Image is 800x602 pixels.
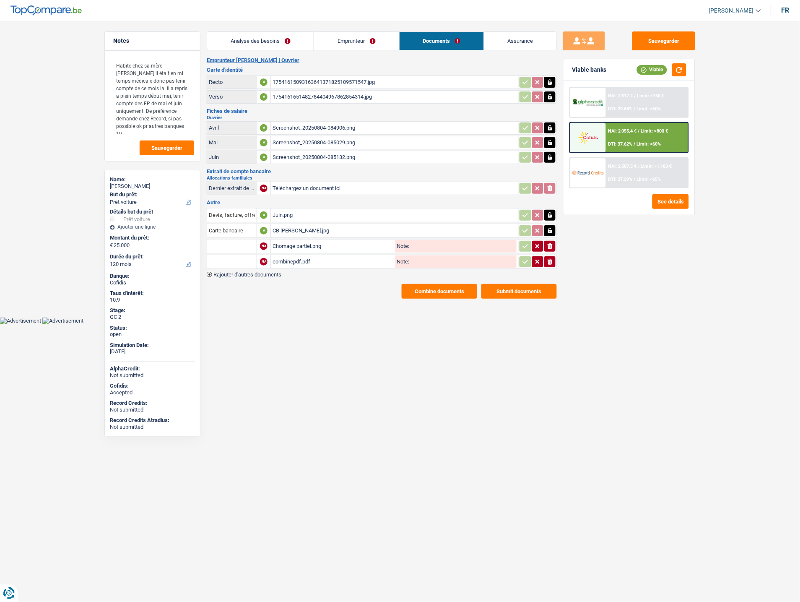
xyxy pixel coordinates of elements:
h2: Ouvrier [207,115,557,120]
img: Record Credits [572,165,603,180]
button: Sauvegarder [632,31,695,50]
div: Screenshot_20250804-085132.png [273,151,517,164]
div: NA [260,258,268,266]
div: Juin [209,154,255,160]
span: DTI: 29.68% [608,106,633,112]
h3: Extrait de compte bancaire [207,169,557,174]
span: Limit: <60% [637,106,661,112]
button: Submit documents [481,284,557,299]
span: / [638,164,640,169]
span: NAI: 2 055,4 € [608,128,637,134]
div: Screenshot_20250804-084906.png [273,122,517,134]
label: Note: [395,259,409,264]
div: 17541615093163641371825109571547.jpg [273,76,517,89]
a: [PERSON_NAME] [702,4,761,18]
div: [PERSON_NAME] [110,183,195,190]
div: Chomage partiel.png [273,240,393,253]
div: NA [260,185,268,192]
span: NAI: 2 317 € [608,93,633,99]
h3: Autre [207,200,557,205]
div: Taux d'intérêt: [110,290,195,297]
div: Détails but du prêt [110,208,195,215]
div: Ajouter une ligne [110,224,195,230]
div: [DATE] [110,348,195,355]
span: / [634,177,636,182]
span: / [634,106,636,112]
img: TopCompare Logo [10,5,82,16]
div: fr [782,6,790,14]
label: But du prêt: [110,191,193,198]
div: open [110,331,195,338]
a: Documents [400,32,484,50]
div: Juin.png [273,209,517,222]
div: Recto [209,79,255,85]
h2: Emprunteur [PERSON_NAME] | Ouvrier [207,57,557,64]
div: Viable [637,65,667,74]
div: Not submitted [110,372,195,379]
div: Verso [209,94,255,100]
span: DTI: 27.29% [608,177,633,182]
button: Combine documents [402,284,477,299]
label: Durée du prêt: [110,253,193,260]
span: Sauvegarder [151,145,182,151]
div: 1754161651482784404967862854314.jpg [273,91,517,103]
a: Assurance [484,32,556,50]
div: A [260,78,268,86]
span: Limit: >750 € [637,93,665,99]
h5: Notes [113,37,192,44]
a: Analyse des besoins [207,32,314,50]
span: Limit: >1.183 € [641,164,672,169]
div: Name: [110,176,195,183]
div: A [260,93,268,101]
div: A [260,124,268,132]
span: € [110,242,113,249]
div: combinepdf.pdf [273,255,393,268]
div: CB [PERSON_NAME].jpg [273,224,517,237]
h3: Carte d'identité [207,67,557,73]
a: Emprunteur [314,32,399,50]
h3: Fiches de salaire [207,108,557,114]
div: QC 2 [110,314,195,321]
span: Rajouter d'autres documents [213,272,281,277]
div: Cofidis [110,279,195,286]
div: Banque: [110,273,195,279]
div: Status: [110,325,195,331]
span: Limit: >800 € [641,128,668,134]
img: Advertisement [42,318,83,324]
button: Sauvegarder [140,141,194,155]
span: Limit: <60% [637,141,661,147]
div: Record Credits Atradius: [110,417,195,424]
div: A [260,139,268,146]
div: 10.9 [110,297,195,303]
label: Note: [395,243,409,249]
div: Avril [209,125,255,131]
div: A [260,211,268,219]
div: Viable banks [572,66,606,73]
div: Record Credits: [110,400,195,407]
img: Cofidis [572,130,603,145]
div: Simulation Date: [110,342,195,349]
div: NA [260,242,268,250]
div: Not submitted [110,407,195,413]
div: Accepted [110,389,195,396]
h2: Allocations familiales [207,176,557,180]
img: AlphaCredit [572,98,603,107]
div: Stage: [110,307,195,314]
span: DTI: 37.62% [608,141,633,147]
div: Mai [209,139,255,146]
div: Screenshot_20250804-085029.png [273,136,517,149]
span: / [634,141,636,147]
span: / [638,128,640,134]
span: NAI: 2 587,5 € [608,164,637,169]
div: A [260,154,268,161]
div: A [260,227,268,235]
label: Montant du prêt: [110,235,193,241]
button: See details [652,194,689,209]
span: Limit: <65% [637,177,661,182]
div: Cofidis: [110,383,195,389]
div: Dernier extrait de compte pour vos allocations familiales [209,185,255,191]
button: Rajouter d'autres documents [207,272,281,277]
span: [PERSON_NAME] [709,7,754,14]
span: / [634,93,636,99]
div: Not submitted [110,424,195,430]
